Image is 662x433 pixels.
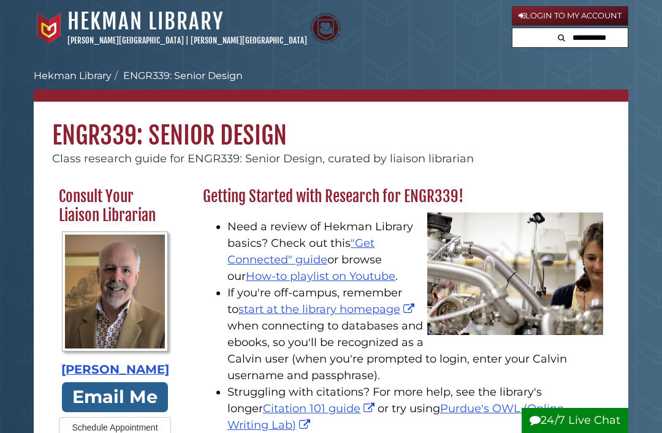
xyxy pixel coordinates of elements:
[53,187,177,225] h2: Consult Your Liaison Librarian
[263,402,378,415] a: Citation 101 guide
[238,303,417,316] a: start at the library homepage
[227,219,603,285] li: Need a review of Hekman Library basics? Check out this or browse our .
[59,232,171,379] a: Profile Photo [PERSON_NAME]
[191,36,307,45] a: [PERSON_NAME][GEOGRAPHIC_DATA]
[34,70,112,81] a: Hekman Library
[227,402,564,432] a: Purdue's OWL (Online Writing Lab)
[522,408,628,433] button: 24/7 Live Chat
[186,36,189,45] span: |
[59,361,171,379] div: [PERSON_NAME]
[310,13,341,43] img: Calvin Theological Seminary
[34,102,628,151] h1: ENGR339: Senior Design
[62,232,169,352] img: Profile Photo
[62,382,169,412] a: Email Me
[554,28,569,45] button: Search
[227,236,375,266] a: "Get Connected" guide
[34,69,628,102] nav: breadcrumb
[123,70,243,81] a: ENGR339: Senior Design
[512,6,628,26] a: Login to My Account
[246,269,395,283] a: How-to playlist on Youtube
[67,36,184,45] a: [PERSON_NAME][GEOGRAPHIC_DATA]
[67,8,224,35] a: Hekman Library
[34,13,64,43] img: Calvin University
[197,187,609,206] h2: Getting Started with Research for ENGR339!
[227,285,603,384] li: If you're off-campus, remember to when connecting to databases and ebooks, so you'll be recognize...
[52,152,474,165] span: Class research guide for ENGR339: Senior Design, curated by liaison librarian
[558,34,565,42] i: Search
